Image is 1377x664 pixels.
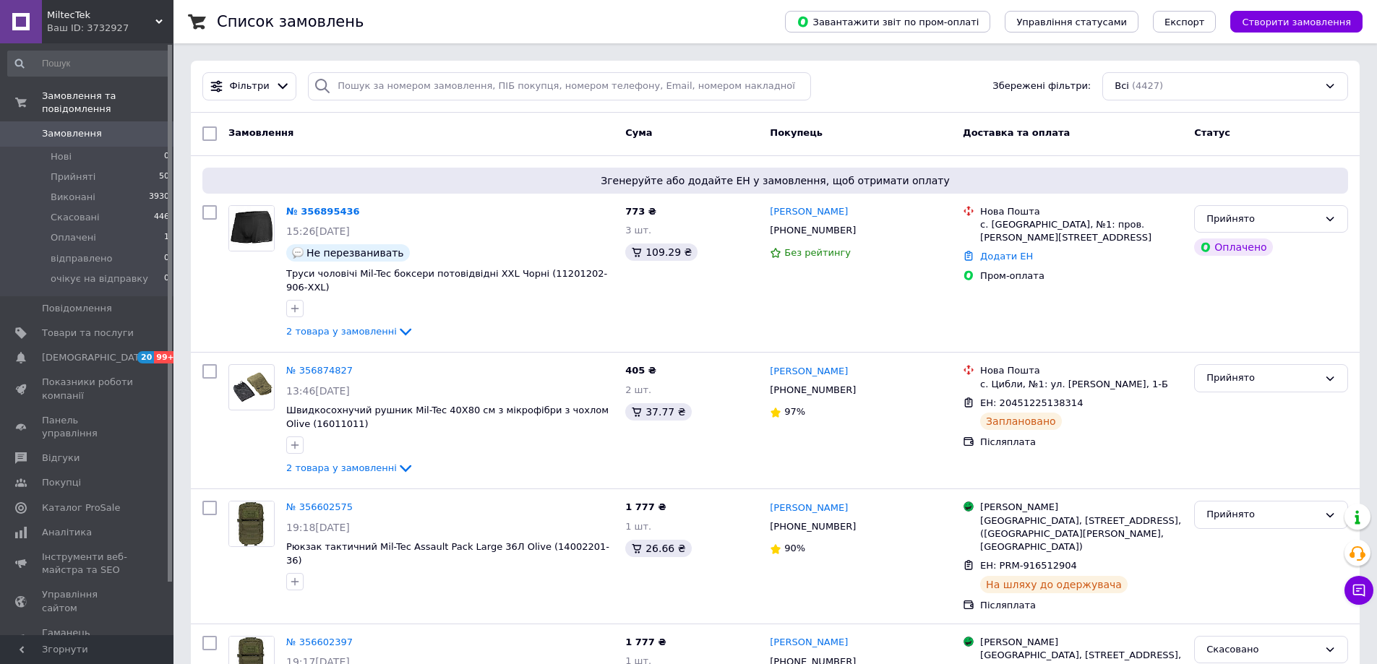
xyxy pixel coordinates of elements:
[149,191,169,204] span: 3930
[1194,238,1272,256] div: Оплачено
[992,79,1091,93] span: Збережені фільтри:
[228,127,293,138] span: Замовлення
[7,51,171,77] input: Пошук
[159,171,169,184] span: 50
[42,501,120,514] span: Каталог ProSale
[286,501,353,512] a: № 356602575
[51,171,95,184] span: Прийняті
[51,252,112,265] span: відправлено
[1216,16,1363,27] a: Створити замовлення
[286,206,360,217] a: № 356895436
[625,384,651,395] span: 2 шт.
[980,378,1183,391] div: с. Цибли, №1: ул. [PERSON_NAME], 1-Б
[1194,127,1230,138] span: Статус
[625,206,656,217] span: 773 ₴
[980,218,1183,244] div: с. [GEOGRAPHIC_DATA], №1: пров. [PERSON_NAME][STREET_ADDRESS]
[980,364,1183,377] div: Нова Пошта
[770,636,848,650] a: [PERSON_NAME]
[228,205,275,251] a: Фото товару
[286,365,353,376] a: № 356874827
[286,405,609,429] a: Швидкосохнучий рушник Mil-Tec 40X80 см з мікрофібри з чохлом Olive (16011011)
[42,351,149,364] span: [DEMOGRAPHIC_DATA]
[625,540,691,557] div: 26.66 ₴
[42,588,134,614] span: Управління сайтом
[784,406,805,417] span: 97%
[625,403,691,421] div: 37.77 ₴
[625,501,666,512] span: 1 777 ₴
[980,397,1083,408] span: ЕН: 20451225138314
[42,452,80,465] span: Відгуки
[785,11,990,33] button: Завантажити звіт по пром-оплаті
[1230,11,1363,33] button: Створити замовлення
[1344,576,1373,605] button: Чат з покупцем
[770,127,823,138] span: Покупець
[980,636,1183,649] div: [PERSON_NAME]
[625,637,666,647] span: 1 777 ₴
[797,15,979,28] span: Завантажити звіт по пром-оплаті
[217,13,364,30] h1: Список замовлень
[51,231,96,244] span: Оплачені
[625,127,652,138] span: Cума
[767,381,859,400] div: [PHONE_NUMBER]
[42,526,92,539] span: Аналітика
[228,364,275,410] a: Фото товару
[286,462,414,473] a: 2 товара у замовленні
[980,599,1183,612] div: Післяплата
[625,521,651,532] span: 1 шт.
[980,251,1033,262] a: Додати ЕН
[1153,11,1217,33] button: Експорт
[963,127,1070,138] span: Доставка та оплата
[137,351,154,363] span: 20
[980,413,1062,430] div: Заплановано
[208,173,1342,188] span: Згенеруйте або додайте ЕН у замовлення, щоб отримати оплату
[1005,11,1138,33] button: Управління статусами
[980,501,1183,514] div: [PERSON_NAME]
[306,247,404,259] span: Не перезванивать
[1016,17,1127,27] span: Управління статусами
[767,221,859,240] div: [PHONE_NUMBER]
[51,211,100,224] span: Скасовані
[286,637,353,647] a: № 356602397
[229,368,274,406] img: Фото товару
[286,268,607,293] a: Труси чоловічі Mil-Tec боксери потовідвідні XXL Чорні (11201202-906-XXL)
[1206,507,1318,522] div: Прийнято
[770,501,848,515] a: [PERSON_NAME]
[980,436,1183,449] div: Післяплата
[625,243,698,261] div: 109.29 ₴
[292,247,304,259] img: :speech_balloon:
[1242,17,1351,27] span: Створити замовлення
[230,79,270,93] span: Фільтри
[784,543,805,553] span: 90%
[767,517,859,536] div: [PHONE_NUMBER]
[47,22,173,35] div: Ваш ID: 3732927
[625,365,656,376] span: 405 ₴
[42,476,81,489] span: Покупці
[47,9,155,22] span: MiltecTek
[286,541,609,566] a: Рюкзак тактичний Mil-Tec Assault Pack Large 36Л Olive (14002201-36)
[1206,212,1318,227] div: Прийнято
[784,247,851,258] span: Без рейтингу
[1206,642,1318,657] div: Скасовано
[286,385,350,397] span: 13:46[DATE]
[154,211,169,224] span: 446
[770,205,848,219] a: [PERSON_NAME]
[286,462,397,473] span: 2 товара у замовленні
[42,551,134,577] span: Інструменти веб-майстра та SEO
[51,272,148,285] span: очікує на відправку
[308,72,811,100] input: Пошук за номером замовлення, ПІБ покупця, номером телефону, Email, номером накладної
[1132,80,1163,91] span: (4427)
[1164,17,1205,27] span: Експорт
[154,351,178,363] span: 99+
[625,225,651,236] span: 3 шт.
[229,206,274,251] img: Фото товару
[1115,79,1129,93] span: Всі
[980,560,1077,571] span: ЕН: PRM-916512904
[42,90,173,116] span: Замовлення та повідомлення
[286,225,350,237] span: 15:26[DATE]
[228,501,275,547] a: Фото товару
[164,252,169,265] span: 0
[42,327,134,340] span: Товари та послуги
[51,191,95,204] span: Виконані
